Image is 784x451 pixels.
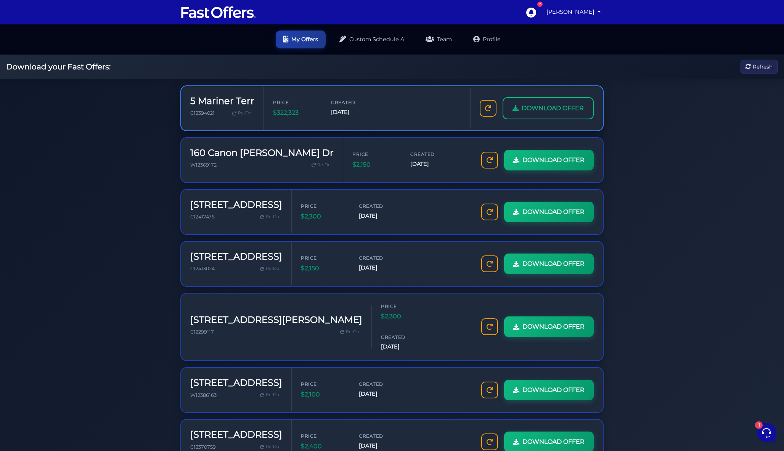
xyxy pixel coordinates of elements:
[190,315,362,326] h3: [STREET_ADDRESS][PERSON_NAME]
[190,148,334,159] h3: 160 Canon [PERSON_NAME] Dr
[359,202,405,210] span: Created
[229,108,254,118] a: Re-Do
[504,380,594,400] a: DOWNLOAD OFFER
[504,254,594,274] a: DOWNLOAD OFFER
[32,64,121,72] p: You: Always! [PERSON_NAME] Royal LePage Connect Realty, Brokerage C: [PHONE_NUMBER] | O: [PHONE_N...
[381,311,427,321] span: $2,300
[301,390,347,400] span: $2,100
[331,99,377,106] span: Created
[118,255,128,262] p: Help
[273,99,319,106] span: Price
[331,108,377,117] span: [DATE]
[346,329,359,335] span: Re-Do
[503,97,594,119] a: DOWNLOAD OFFER
[410,160,456,169] span: [DATE]
[76,244,82,249] span: 1
[352,160,398,170] span: $2,150
[522,207,585,217] span: DOWNLOAD OFFER
[537,2,543,7] div: 7
[301,254,347,262] span: Price
[190,329,214,335] span: C12299117
[266,392,279,398] span: Re-Do
[12,108,52,114] span: Find an Answer
[522,155,585,165] span: DOWNLOAD OFFER
[522,259,585,269] span: DOWNLOAD OFFER
[190,110,215,116] span: C12394021
[55,82,107,88] span: Start a Conversation
[6,62,111,71] h2: Download your Fast Offers:
[95,108,140,114] a: Open Help Center
[190,251,282,262] h3: [STREET_ADDRESS]
[359,212,405,220] span: [DATE]
[125,55,140,62] p: [DATE]
[308,160,334,170] a: Re-Do
[504,150,594,170] a: DOWNLOAD OFFER
[190,162,217,168] span: W12369172
[301,202,347,210] span: Price
[466,30,508,48] a: Profile
[755,421,778,444] iframe: Customerly Messenger Launcher
[190,214,215,220] span: C12417476
[238,110,251,117] span: Re-Do
[23,255,36,262] p: Home
[504,316,594,337] a: DOWNLOAD OFFER
[381,342,427,351] span: [DATE]
[190,392,217,398] span: W12386163
[522,385,585,395] span: DOWNLOAD OFFER
[17,125,125,132] input: Search for an Article...
[359,263,405,272] span: [DATE]
[410,151,456,158] span: Created
[190,199,282,210] h3: [STREET_ADDRESS]
[332,30,412,48] a: Custom Schedule A
[133,64,140,72] span: 2
[301,263,347,273] span: $2,150
[381,303,427,310] span: Price
[53,245,100,262] button: 1Messages
[257,390,282,400] a: Re-Do
[9,52,143,75] a: Fast Offers SupportYou:Always! [PERSON_NAME] Royal LePage Connect Realty, Brokerage C: [PHONE_NUM...
[359,254,405,262] span: Created
[753,63,773,71] span: Refresh
[6,245,53,262] button: Home
[359,432,405,440] span: Created
[301,212,347,221] span: $2,300
[504,202,594,222] a: DOWNLOAD OFFER
[273,108,319,118] span: $322,323
[66,255,87,262] p: Messages
[522,437,585,447] span: DOWNLOAD OFFER
[190,96,254,107] h3: 5 Mariner Terr
[12,56,27,71] img: dark
[522,3,540,21] a: 7
[276,30,326,48] a: My Offers
[418,30,459,48] a: Team
[190,444,216,450] span: C12370759
[359,441,405,450] span: [DATE]
[266,213,279,220] span: Re-Do
[741,60,778,74] button: Refresh
[123,43,140,49] a: See all
[257,212,282,222] a: Re-Do
[32,55,121,63] span: Fast Offers Support
[317,162,331,169] span: Re-Do
[12,78,140,93] button: Start a Conversation
[543,5,604,19] a: [PERSON_NAME]
[100,245,146,262] button: Help
[12,43,62,49] span: Your Conversations
[190,429,282,440] h3: [STREET_ADDRESS]
[522,103,584,113] span: DOWNLOAD OFFER
[301,432,347,440] span: Price
[257,264,282,274] a: Re-Do
[359,390,405,398] span: [DATE]
[301,380,347,388] span: Price
[359,380,405,388] span: Created
[266,443,279,450] span: Re-Do
[337,327,362,337] a: Re-Do
[6,6,128,30] h2: Hello [PERSON_NAME] 👋
[190,266,215,271] span: C12413024
[381,334,427,341] span: Created
[522,322,585,332] span: DOWNLOAD OFFER
[190,377,282,388] h3: [STREET_ADDRESS]
[266,265,279,272] span: Re-Do
[352,151,398,158] span: Price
